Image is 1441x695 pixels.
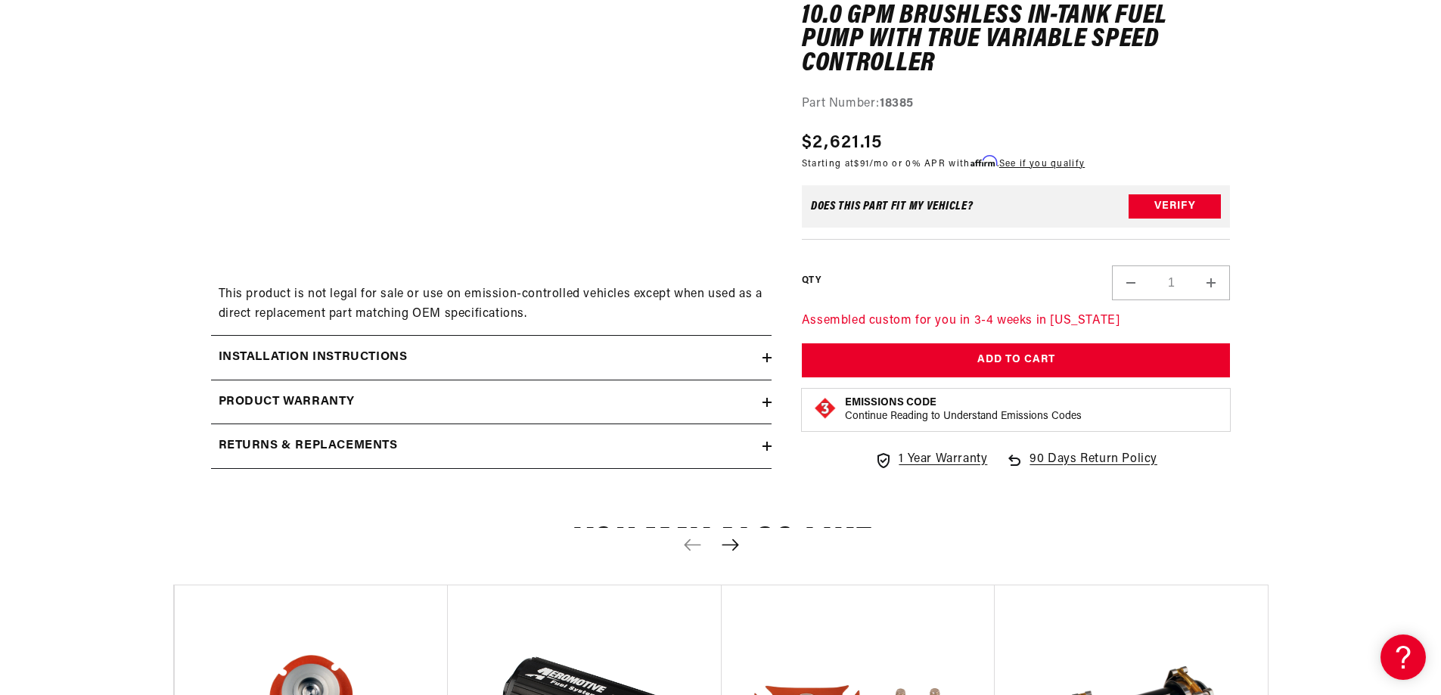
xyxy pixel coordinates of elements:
button: Verify [1129,194,1221,219]
span: 1 Year Warranty [899,449,987,469]
summary: Returns & replacements [211,424,772,468]
button: Next slide [714,528,747,561]
h2: Product warranty [219,392,356,412]
div: Part Number: [802,95,1231,114]
p: Continue Reading to Understand Emissions Codes [845,409,1082,423]
strong: 18385 [880,98,914,110]
span: $91 [854,160,869,169]
button: Emissions CodeContinue Reading to Understand Emissions Codes [845,396,1082,423]
a: See if you qualify - Learn more about Affirm Financing (opens in modal) [999,160,1085,169]
summary: Product warranty [211,380,772,424]
h1: 10.0 GPM Brushless In-Tank Fuel Pump with True Variable Speed Controller [802,4,1231,76]
button: Add to Cart [802,343,1231,377]
strong: Emissions Code [845,396,936,408]
h2: Returns & replacements [219,436,398,456]
label: QTY [802,275,821,287]
summary: Installation Instructions [211,336,772,380]
span: 90 Days Return Policy [1030,449,1157,484]
span: $2,621.15 [802,129,883,157]
p: Starting at /mo or 0% APR with . [802,157,1085,171]
button: Previous slide [676,528,710,561]
img: Emissions code [813,396,837,420]
h2: You may also like [173,526,1269,562]
div: Does This part fit My vehicle? [811,200,974,213]
a: 90 Days Return Policy [1005,449,1157,484]
a: 1 Year Warranty [874,449,987,469]
p: Assembled custom for you in 3-4 weeks in [US_STATE] [802,312,1231,331]
iframe: YouTube video player [219,20,642,259]
h2: Installation Instructions [219,348,408,368]
span: Affirm [971,156,997,167]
